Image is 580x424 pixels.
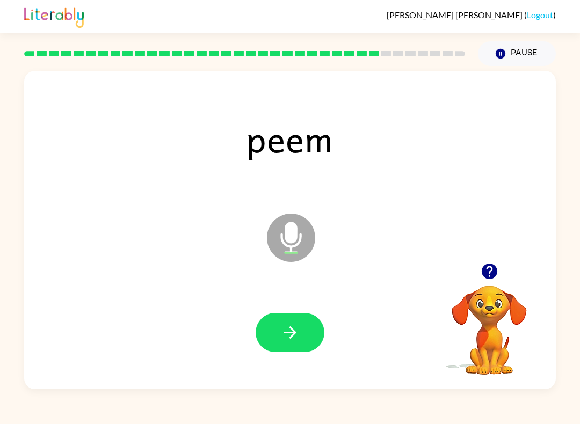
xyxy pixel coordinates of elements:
[24,4,84,28] img: Literably
[478,41,556,66] button: Pause
[387,10,556,20] div: ( )
[230,111,350,166] span: peem
[387,10,524,20] span: [PERSON_NAME] [PERSON_NAME]
[436,269,543,376] video: Your browser must support playing .mp4 files to use Literably. Please try using another browser.
[527,10,553,20] a: Logout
